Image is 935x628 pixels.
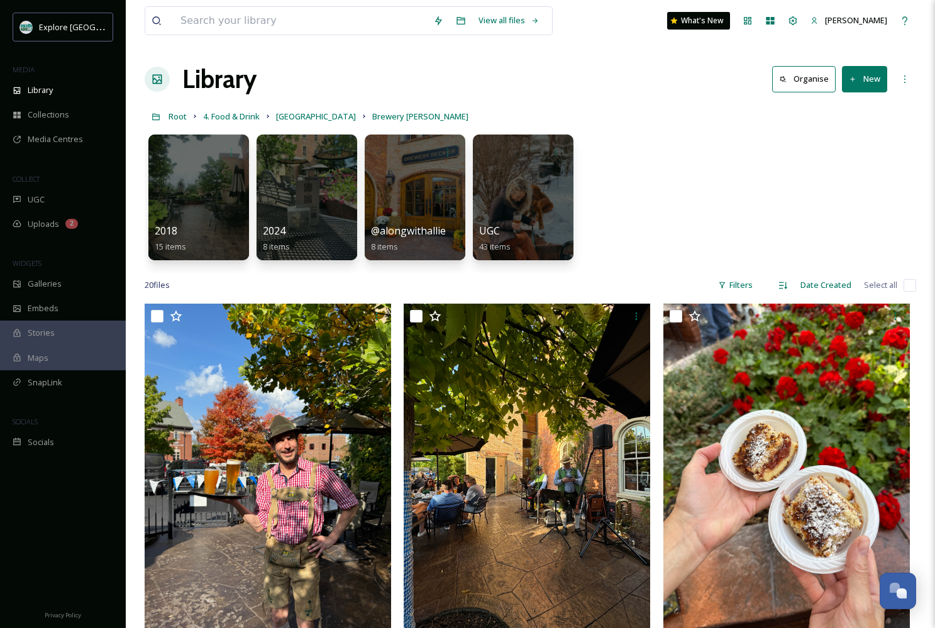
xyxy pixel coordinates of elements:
span: 2024 [263,224,285,238]
div: 2 [65,219,78,229]
span: WIDGETS [13,258,41,268]
span: [GEOGRAPHIC_DATA] [276,111,356,122]
a: Brewery [PERSON_NAME] [372,109,468,124]
span: Media Centres [28,133,83,145]
span: [PERSON_NAME] [825,14,887,26]
span: 8 items [263,241,290,252]
span: 8 items [371,241,398,252]
span: 15 items [155,241,186,252]
span: Galleries [28,278,62,290]
span: Privacy Policy [45,611,81,619]
div: Filters [712,273,759,297]
button: New [842,66,887,92]
button: Organise [772,66,836,92]
span: 2018 [155,224,177,238]
img: 67e7af72-b6c8-455a-acf8-98e6fe1b68aa.avif [20,21,33,33]
a: Root [169,109,187,124]
a: 201815 items [155,225,186,252]
a: UGC43 items [479,225,511,252]
span: SOCIALS [13,417,38,426]
span: Library [28,84,53,96]
span: MEDIA [13,65,35,74]
button: Open Chat [880,573,916,609]
span: COLLECT [13,174,40,184]
a: What's New [667,12,730,30]
span: @alongwithallie [371,224,446,238]
span: SnapLink [28,377,62,388]
a: 4. Food & Drink [203,109,260,124]
span: Explore [GEOGRAPHIC_DATA][PERSON_NAME] [39,21,212,33]
span: Select all [864,279,897,291]
a: Organise [772,66,842,92]
a: Privacy Policy [45,607,81,622]
span: 43 items [479,241,511,252]
span: Uploads [28,218,59,230]
span: UGC [28,194,45,206]
span: Collections [28,109,69,121]
a: [GEOGRAPHIC_DATA] [276,109,356,124]
a: [PERSON_NAME] [804,8,894,33]
span: Stories [28,327,55,339]
a: 20248 items [263,225,290,252]
span: Embeds [28,302,58,314]
a: @alongwithallie8 items [371,225,446,252]
span: Maps [28,352,48,364]
input: Search your library [174,7,427,35]
span: UGC [479,224,500,238]
span: 20 file s [145,279,170,291]
a: Library [182,60,257,98]
span: Brewery [PERSON_NAME] [372,111,468,122]
a: View all files [472,8,546,33]
span: 4. Food & Drink [203,111,260,122]
div: Date Created [794,273,858,297]
span: Socials [28,436,54,448]
span: Root [169,111,187,122]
